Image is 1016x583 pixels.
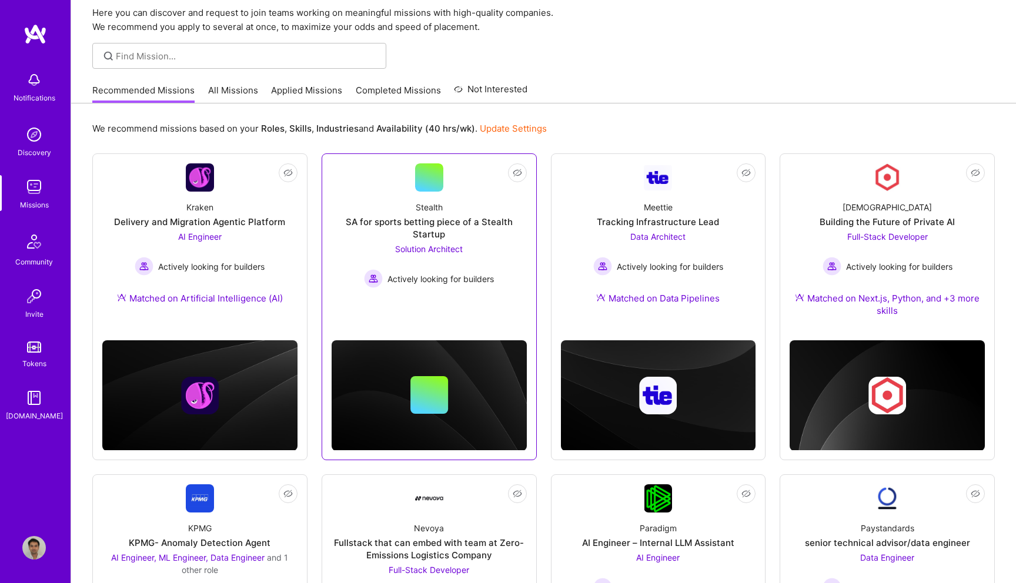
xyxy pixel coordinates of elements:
div: Invite [25,308,44,320]
i: icon EyeClosed [283,168,293,177]
span: AI Engineer, ML Engineer, Data Engineer [111,552,265,562]
a: Company LogoMeettieTracking Infrastructure LeadData Architect Actively looking for buildersActive... [561,163,756,319]
img: Community [20,227,48,256]
img: User Avatar [22,536,46,559]
span: Data Architect [630,232,686,242]
span: Full-Stack Developer [389,565,469,575]
img: Actively looking for builders [593,257,612,276]
img: discovery [22,123,46,146]
div: Nevoya [414,522,444,534]
img: Company Logo [644,484,672,512]
div: Paradigm [640,522,677,534]
div: Fullstack that can embed with team at Zero-Emissions Logistics Company [332,537,527,561]
span: Actively looking for builders [387,273,494,285]
a: StealthSA for sports betting piece of a Stealth StartupSolution Architect Actively looking for bu... [332,163,527,302]
img: bell [22,68,46,92]
span: AI Engineer [178,232,222,242]
a: Not Interested [454,82,527,103]
img: Company Logo [873,484,901,512]
img: guide book [22,386,46,410]
i: icon EyeClosed [971,489,980,498]
a: Company LogoKrakenDelivery and Migration Agentic PlatformAI Engineer Actively looking for builder... [102,163,298,319]
div: senior technical advisor/data engineer [805,537,970,549]
div: Discovery [18,146,51,159]
i: icon EyeClosed [741,168,751,177]
div: Matched on Artificial Intelligence (AI) [117,292,283,304]
i: icon EyeClosed [741,489,751,498]
div: Matched on Data Pipelines [596,292,720,304]
span: Full-Stack Developer [847,232,928,242]
img: Company Logo [644,165,672,190]
div: SA for sports betting piece of a Stealth Startup [332,216,527,240]
b: Industries [316,123,359,134]
span: AI Engineer [636,552,680,562]
b: Skills [289,123,312,134]
img: Actively looking for builders [364,269,383,288]
img: Ateam Purple Icon [596,293,606,302]
img: Company Logo [415,484,443,512]
input: Find Mission... [116,50,377,62]
a: User Avatar [19,536,49,559]
b: Availability (40 hrs/wk) [376,123,475,134]
img: teamwork [22,175,46,199]
p: We recommend missions based on your , , and . [92,122,547,135]
span: Actively looking for builders [158,260,265,273]
img: Ateam Purple Icon [117,293,126,302]
span: and 1 other role [182,552,289,575]
div: KPMG- Anomaly Detection Agent [129,537,270,549]
img: Company Logo [186,163,214,192]
img: Company logo [868,377,906,414]
img: cover [790,340,985,451]
img: Actively looking for builders [135,257,153,276]
div: Kraken [186,201,213,213]
div: KPMG [188,522,212,534]
b: Roles [261,123,285,134]
div: Meettie [644,201,673,213]
img: Actively looking for builders [823,257,841,276]
i: icon EyeClosed [971,168,980,177]
img: Company logo [181,377,219,414]
div: [DEMOGRAPHIC_DATA] [843,201,932,213]
div: Tokens [22,357,46,370]
div: AI Engineer – Internal LLM Assistant [582,537,734,549]
img: cover [102,340,298,451]
div: [DOMAIN_NAME] [6,410,63,422]
img: Invite [22,284,46,308]
img: Company logo [639,377,677,414]
p: Here you can discover and request to join teams working on meaningful missions with high-quality ... [92,6,995,34]
div: Building the Future of Private AI [820,216,955,228]
div: Tracking Infrastructure Lead [597,216,719,228]
i: icon EyeClosed [283,489,293,498]
div: Missions [20,199,49,211]
img: cover [332,340,527,451]
a: Applied Missions [271,84,342,103]
img: Company Logo [873,163,901,192]
a: Recommended Missions [92,84,195,103]
img: logo [24,24,47,45]
img: cover [561,340,756,451]
span: Solution Architect [395,244,463,254]
i: icon EyeClosed [513,168,522,177]
img: Company Logo [186,484,214,512]
a: Company Logo[DEMOGRAPHIC_DATA]Building the Future of Private AIFull-Stack Developer Actively look... [790,163,985,331]
div: Notifications [14,92,55,104]
span: Actively looking for builders [617,260,723,273]
a: Completed Missions [356,84,441,103]
a: Update Settings [480,123,547,134]
a: All Missions [208,84,258,103]
div: Delivery and Migration Agentic Platform [114,216,285,228]
div: Matched on Next.js, Python, and +3 more skills [790,292,985,317]
i: icon SearchGrey [102,49,115,63]
span: Actively looking for builders [846,260,952,273]
div: Community [15,256,53,268]
i: icon EyeClosed [513,489,522,498]
img: Ateam Purple Icon [795,293,804,302]
span: Data Engineer [860,552,914,562]
div: Paystandards [861,522,914,534]
div: Stealth [416,201,443,213]
img: tokens [27,341,41,353]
